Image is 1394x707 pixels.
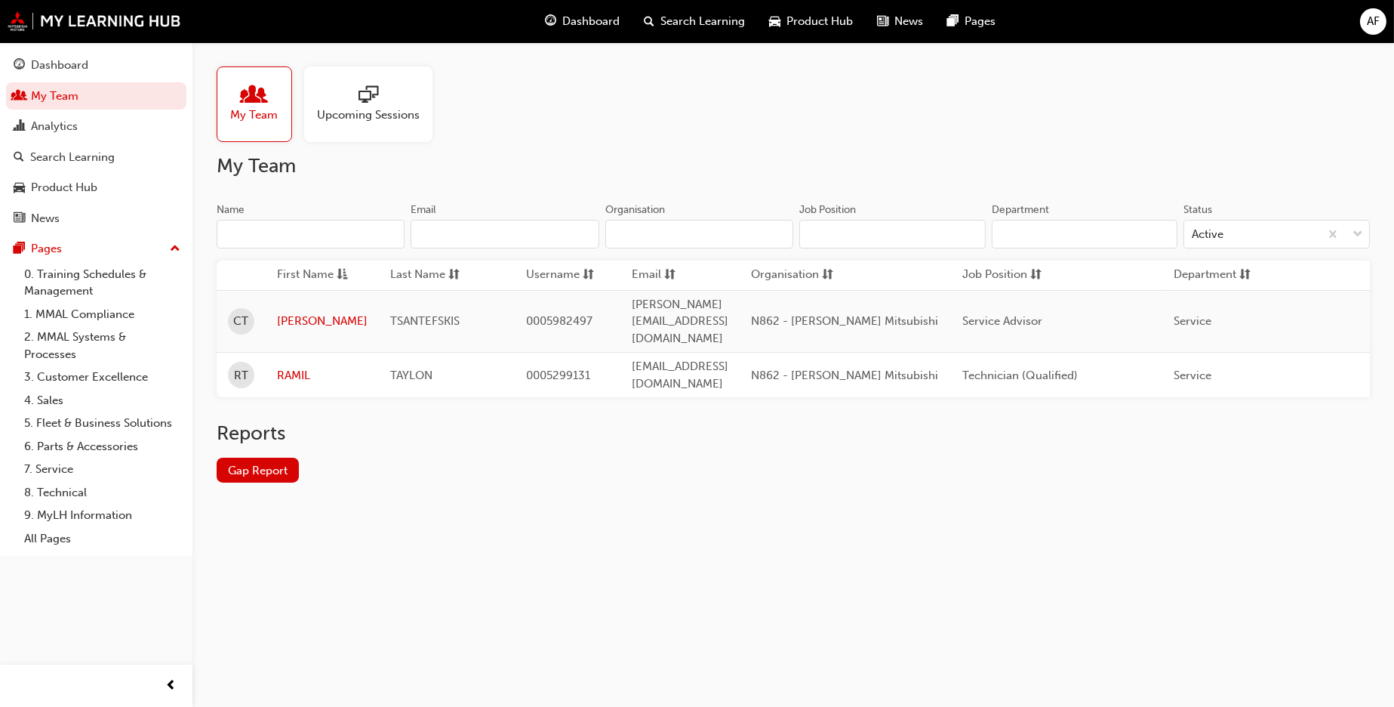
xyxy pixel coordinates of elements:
span: Service [1174,314,1211,328]
button: AF [1360,8,1386,35]
button: Pages [6,235,186,263]
a: 2. MMAL Systems & Processes [18,326,186,366]
a: 4. Sales [18,389,186,412]
span: Upcoming Sessions [317,107,420,124]
a: mmal [8,11,181,31]
span: CT [234,313,249,330]
a: news-iconNews [866,6,936,37]
div: Analytics [31,118,78,135]
a: guage-iconDashboard [534,6,632,37]
span: Last Name [390,266,445,285]
span: asc-icon [337,266,348,285]
a: Upcoming Sessions [304,66,445,142]
span: Username [526,266,580,285]
input: Email [411,220,599,249]
span: news-icon [878,12,889,31]
span: RT [234,367,248,384]
a: 7. Service [18,458,186,481]
span: Department [1174,266,1236,285]
span: search-icon [645,12,655,31]
a: 5. Fleet & Business Solutions [18,412,186,435]
span: News [895,13,924,30]
span: prev-icon [166,677,177,696]
a: pages-iconPages [936,6,1008,37]
div: News [31,210,60,227]
a: car-iconProduct Hub [758,6,866,37]
button: Emailsorting-icon [632,266,715,285]
a: 9. MyLH Information [18,504,186,527]
span: 0005299131 [526,369,590,382]
a: Search Learning [6,144,186,171]
a: Product Hub [6,174,186,202]
span: guage-icon [546,12,557,31]
a: My Team [6,82,186,110]
input: Job Position [799,220,986,249]
span: Job Position [962,266,1027,285]
span: down-icon [1352,225,1363,245]
input: Department [992,220,1178,249]
button: First Nameasc-icon [277,266,360,285]
a: search-iconSearch Learning [632,6,758,37]
span: Service Advisor [962,314,1042,328]
div: Dashboard [31,57,88,74]
button: Job Positionsorting-icon [962,266,1045,285]
div: Job Position [799,202,856,218]
a: 8. Technical [18,481,186,505]
div: Active [1192,226,1223,243]
span: sorting-icon [1239,266,1251,285]
a: 0. Training Schedules & Management [18,263,186,303]
span: sorting-icon [664,266,675,285]
a: All Pages [18,527,186,551]
span: [EMAIL_ADDRESS][DOMAIN_NAME] [632,360,728,391]
span: people-icon [245,85,264,107]
span: news-icon [14,212,25,226]
div: Pages [31,240,62,258]
a: Gap Report [217,458,299,483]
span: Pages [965,13,996,30]
input: Organisation [605,220,793,249]
a: Analytics [6,113,186,140]
span: sessionType_ONLINE_URL-icon [359,85,378,107]
span: sorting-icon [822,266,833,285]
span: pages-icon [948,12,959,31]
span: pages-icon [14,242,25,256]
a: News [6,205,186,233]
span: Dashboard [563,13,620,30]
span: Organisation [751,266,819,285]
button: Departmentsorting-icon [1174,266,1257,285]
div: Status [1183,202,1212,218]
span: My Team [231,107,278,124]
span: sorting-icon [583,266,594,285]
span: N862 - [PERSON_NAME] Mitsubishi [751,369,938,382]
span: AF [1367,13,1380,30]
h2: My Team [217,154,1370,178]
span: Search Learning [661,13,746,30]
div: Search Learning [30,149,115,166]
span: N862 - [PERSON_NAME] Mitsubishi [751,314,938,328]
button: DashboardMy TeamAnalyticsSearch LearningProduct HubNews [6,48,186,235]
span: TAYLON [390,369,432,382]
a: 1. MMAL Compliance [18,303,186,326]
span: Technician (Qualified) [962,369,1078,382]
div: Email [411,202,436,218]
button: Usernamesorting-icon [526,266,609,285]
span: guage-icon [14,59,25,73]
div: Department [992,202,1049,218]
span: Service [1174,369,1211,382]
span: up-icon [170,239,180,259]
span: sorting-icon [448,266,460,285]
a: 6. Parts & Accessories [18,435,186,458]
a: 3. Customer Excellence [18,366,186,389]
span: car-icon [14,181,25,195]
span: 0005982497 [526,314,592,328]
span: car-icon [770,12,781,31]
input: Name [217,220,405,249]
span: sorting-icon [1030,266,1042,285]
span: search-icon [14,151,24,165]
h2: Reports [217,421,1370,446]
button: Last Namesorting-icon [390,266,473,285]
span: people-icon [14,90,25,103]
span: First Name [277,266,334,285]
button: Organisationsorting-icon [751,266,834,285]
